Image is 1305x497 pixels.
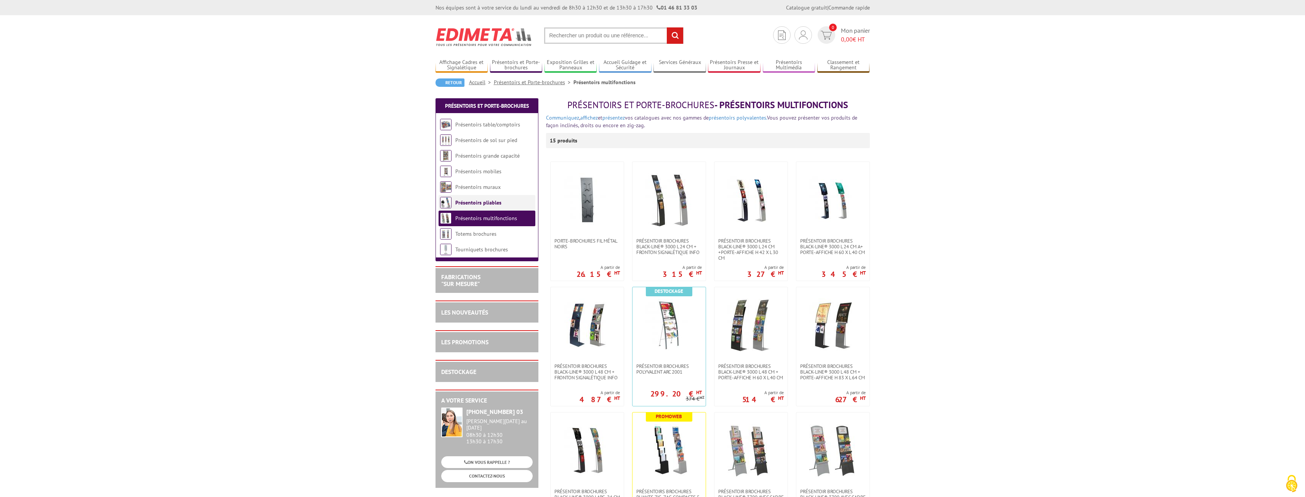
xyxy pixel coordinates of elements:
sup: HT [614,395,620,401]
img: Présentoirs multifonctions [440,213,452,224]
a: Présentoirs et Porte-brochures [490,59,543,72]
a: Affichage Cadres et Signalétique [436,59,488,72]
img: Présentoirs de sol sur pied [440,134,452,146]
a: Présentoirs grande capacité [455,152,520,159]
sup: HT [778,270,784,276]
strong: 01 46 81 33 03 [657,4,697,11]
span: Mon panier [841,26,870,44]
a: Présentoirs et Porte-brochures [445,102,529,109]
a: Classement et Rangement [817,59,870,72]
img: devis rapide [821,31,832,40]
a: Présentoirs pliables [455,199,501,206]
span: € HT [841,35,870,44]
a: CONTACTEZ-NOUS [441,470,533,482]
a: ON VOUS RAPPELLE ? [441,456,533,468]
sup: HT [700,395,705,400]
a: Présentoir Brochures Black-Line® 3000 L 24 cm +porte-affiche H 42 x L 30 cm [714,238,788,261]
img: Tourniquets brochures [440,244,452,255]
img: Présentoirs pliables [440,197,452,208]
img: Présentoirs table/comptoirs [440,119,452,130]
button: Cookies (fenêtre modale) [1278,471,1305,497]
span: Présentoir Brochures Black-Line® 3000 L 24 cm + Fronton signalétique info [636,238,702,255]
img: Présentoir brochures Black-Line® 3000 L 48 cm + porte-affiche H 83 x L 64 cm [806,299,860,352]
a: Présentoirs de sol sur pied [455,137,517,144]
span: 0 [829,24,837,31]
p: 514 € [742,397,784,402]
a: Catalogue gratuit [786,4,827,11]
a: Présentoirs multifonctions [455,215,517,222]
div: [PERSON_NAME][DATE] au [DATE] [466,418,533,431]
a: présentoirs polyvalentes. [709,114,767,121]
img: devis rapide [778,30,786,40]
span: A partir de [835,390,866,396]
li: Présentoirs multifonctions [573,78,636,86]
span: A partir de [580,390,620,396]
a: Services Généraux [653,59,706,72]
div: Nos équipes sont à votre service du lundi au vendredi de 8h30 à 12h30 et de 13h30 à 17h30 [436,4,697,11]
a: Présentoir brochures Black-Line® 3000 L 48 cm + porte-affiche H 83 x L 64 cm [796,363,869,380]
a: Présentoirs Multimédia [763,59,815,72]
img: Présentoir brochures Black-Line® 3700 avec cadre A3 [724,424,778,477]
sup: HT [860,270,866,276]
img: devis rapide [799,30,807,40]
b: Promoweb [656,413,682,420]
img: Présentoirs muraux [440,181,452,193]
img: Présentoirs brochures pliants Zig-Zag compacts 5 cases + sac de rangement - 2 Modèles Gris ou Noir [642,424,696,477]
a: Présentoirs muraux [455,184,501,190]
b: Destockage [655,288,683,294]
p: 627 € [835,397,866,402]
img: Présentoir brochures Black-Line® 3000 L 24 cm a+ porte-affiche H 60 x L 40 cm [806,173,860,227]
a: Présentoir brochures Black-Line® 3000 L 24 cm a+ porte-affiche H 60 x L 40 cm [796,238,869,255]
a: affichez [580,114,598,121]
img: Présentoir Brochures polyvalent Arc 2001 [642,299,696,352]
p: 315 € [663,272,702,276]
span: 0,00 [841,35,853,43]
span: Présentoir brochures Black-Line® 3000 L 24 cm a+ porte-affiche H 60 x L 40 cm [800,238,866,255]
img: widget-service.jpg [441,408,463,437]
a: LES NOUVEAUTÉS [441,308,488,316]
img: Présentoir brochures Black-Line® 3000 L 48 cm + fronton signalétique info [560,299,614,352]
a: Présentoirs Presse et Journaux [708,59,761,72]
span: Présentoir brochures Black-Line® 3000 L 48 cm + porte-affiche H 60 x L 40 cm [718,363,784,380]
img: Présentoirs mobiles [440,166,452,177]
span: Présentoir Brochures Black-Line® 3000 L 24 cm +porte-affiche H 42 x L 30 cm [718,238,784,261]
a: Présentoir Brochures polyvalent Arc 2001 [632,363,706,375]
a: FABRICATIONS"Sur Mesure" [441,273,480,288]
img: Porte-brochures fil métal noirs [560,173,614,227]
a: DESTOCKAGE [441,368,476,376]
a: Présentoirs et Porte-brochures [494,79,573,86]
a: Retour [436,78,464,87]
div: | [786,4,870,11]
span: Présentoir Brochures polyvalent Arc 2001 [636,363,702,375]
a: LES PROMOTIONS [441,338,488,346]
p: 487 € [580,397,620,402]
img: Présentoir brochures Black-Line® 3000 L 48 cm + porte-affiche H 60 x L 40 cm [724,299,778,352]
sup: HT [614,270,620,276]
img: Totems brochures [440,228,452,240]
sup: HT [696,270,702,276]
img: Cookies (fenêtre modale) [1282,474,1301,493]
p: 26.15 € [576,272,620,276]
a: Porte-brochures fil métal noirs [551,238,624,249]
span: Porte-brochures fil métal noirs [554,238,620,249]
a: devis rapide 0 Mon panier 0,00€ HT [816,26,870,44]
a: Présentoir brochures Black-Line® 3000 L 48 cm + fronton signalétique info [551,363,624,380]
font: , et vos catalogues avec nos gammes de [546,114,709,121]
a: Accueil Guidage et Sécurité [599,59,652,72]
p: 299.20 € [650,392,702,396]
img: Présentoir brochures Black-Line® 3000 Larg. 24 cm + porte-affiche H 35 x L 23 cm [560,424,614,477]
p: 345 € [821,272,866,276]
strong: [PHONE_NUMBER] 03 [466,408,523,415]
sup: HT [778,395,784,401]
span: Présentoir brochures Black-Line® 3000 L 48 cm + porte-affiche H 83 x L 64 cm [800,363,866,380]
span: A partir de [742,390,784,396]
input: rechercher [667,27,683,44]
sup: HT [696,389,702,396]
h2: A votre service [441,397,533,404]
p: 374 € [686,396,705,402]
h1: - Présentoirs multifonctions [546,100,870,110]
a: Présentoirs mobiles [455,168,501,175]
span: Présentoirs et Porte-brochures [567,99,714,111]
a: Présentoir Brochures Black-Line® 3000 L 24 cm + Fronton signalétique info [632,238,706,255]
img: Présentoir Brochures Black-Line® 3000 L 24 cm + Fronton signalétique info [642,173,696,227]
